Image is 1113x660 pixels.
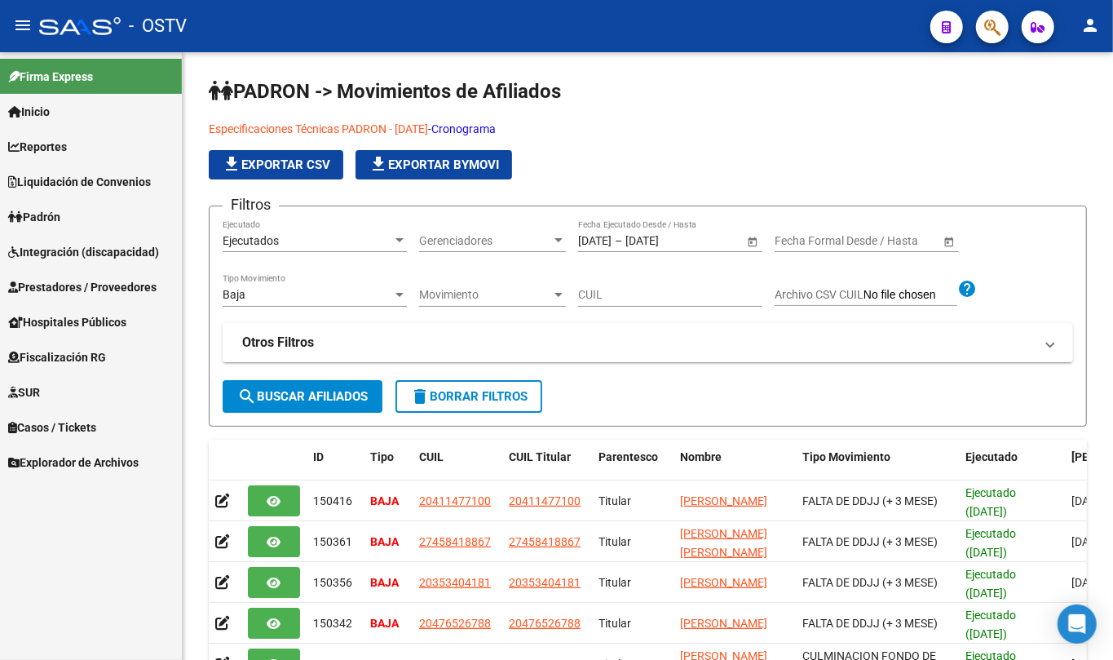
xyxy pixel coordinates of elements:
span: Ejecutado ([DATE]) [965,609,1016,640]
button: Borrar Filtros [395,380,542,413]
span: FALTA DE DDJJ (+ 3 MESE) [802,535,938,548]
strong: BAJA [370,617,399,630]
span: Movimiento [419,288,551,302]
button: Exportar CSV [209,150,343,179]
div: Open Intercom Messenger [1058,605,1097,644]
span: Firma Express [8,68,93,86]
span: 20476526788 [509,617,581,630]
strong: BAJA [370,576,399,589]
mat-icon: delete [410,387,430,406]
span: Buscar Afiliados [237,389,368,404]
button: Buscar Afiliados [223,380,382,413]
input: Fecha fin [848,234,928,248]
span: Exportar CSV [222,157,330,172]
span: ID [313,450,324,463]
datatable-header-cell: CUIL Titular [502,440,592,494]
div: Palabras clave [192,96,259,107]
span: [PERSON_NAME] [PERSON_NAME] [680,527,767,559]
span: SUR [8,383,40,401]
datatable-header-cell: Nombre [674,440,796,494]
span: Prestadores / Proveedores [8,278,157,296]
span: - OSTV [129,8,187,44]
a: Cronograma [431,122,496,135]
span: [PERSON_NAME] [680,494,767,507]
span: Parentesco [598,450,658,463]
span: Inicio [8,103,50,121]
span: 20476526788 [419,617,491,630]
span: PADRON -> Movimientos de Afiliados [209,80,561,103]
strong: BAJA [370,535,399,548]
mat-icon: person [1080,16,1100,35]
div: Dominio [86,96,125,107]
mat-icon: file_download [369,154,388,174]
span: 20353404181 [509,576,581,589]
span: Reportes [8,138,67,156]
span: Padrón [8,208,60,226]
span: Ejecutados [223,234,279,247]
span: 27458418867 [419,535,491,548]
span: Gerenciadores [419,234,551,248]
a: Especificaciones Técnicas PADRON - [DATE] [209,122,428,135]
span: 20411477100 [419,494,491,507]
span: Baja [223,288,245,301]
span: FALTA DE DDJJ (+ 3 MESE) [802,494,938,507]
span: Ejecutado ([DATE]) [965,527,1016,559]
input: Fecha fin [625,234,705,248]
img: logo_orange.svg [26,26,39,39]
datatable-header-cell: Tipo [364,440,413,494]
span: [DATE] [1071,535,1105,548]
span: Titular [598,535,631,548]
span: FALTA DE DDJJ (+ 3 MESE) [802,617,938,630]
span: Integración (discapacidad) [8,243,159,261]
span: 150416 [313,494,352,507]
input: Fecha inicio [578,234,612,248]
div: Dominio: [DOMAIN_NAME] [42,42,183,55]
mat-icon: file_download [222,154,241,174]
span: Exportar Bymovi [369,157,499,172]
span: Borrar Filtros [410,389,528,404]
span: Titular [598,617,631,630]
span: 150356 [313,576,352,589]
mat-icon: search [237,387,257,406]
img: tab_domain_overview_orange.svg [68,95,81,108]
span: [PERSON_NAME] [680,576,767,589]
span: [PERSON_NAME] [680,617,767,630]
button: Exportar Bymovi [356,150,512,179]
p: - [209,120,811,138]
mat-expansion-panel-header: Otros Filtros [223,323,1073,362]
span: Ejecutado [965,450,1018,463]
strong: Otros Filtros [242,334,314,352]
div: v 4.0.25 [46,26,80,39]
input: Archivo CSV CUIL [863,288,957,303]
span: Tipo [370,450,394,463]
span: Titular [598,494,631,507]
button: Open calendar [744,233,761,250]
span: Ejecutado ([DATE]) [965,486,1016,518]
strong: BAJA [370,494,399,507]
span: Ejecutado ([DATE]) [965,568,1016,600]
input: Fecha inicio [775,234,834,248]
span: Fiscalización RG [8,348,106,366]
span: CUIL Titular [509,450,571,463]
span: 20353404181 [419,576,491,589]
span: FALTA DE DDJJ (+ 3 MESE) [802,576,938,589]
span: 27458418867 [509,535,581,548]
span: 150342 [313,617,352,630]
datatable-header-cell: Tipo Movimiento [796,440,959,494]
mat-icon: help [957,279,977,299]
span: Casos / Tickets [8,419,96,436]
mat-icon: menu [13,16,33,35]
span: Titular [598,576,631,589]
span: – [615,234,622,248]
datatable-header-cell: ID [307,440,364,494]
span: [DATE] [1071,576,1105,589]
span: Archivo CSV CUIL [775,288,863,301]
span: CUIL [419,450,444,463]
span: 20411477100 [509,494,581,507]
span: Explorador de Archivos [8,454,139,472]
span: Tipo Movimiento [802,450,890,463]
span: 150361 [313,535,352,548]
span: Liquidación de Convenios [8,173,151,191]
span: Hospitales Públicos [8,313,126,331]
img: website_grey.svg [26,42,39,55]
